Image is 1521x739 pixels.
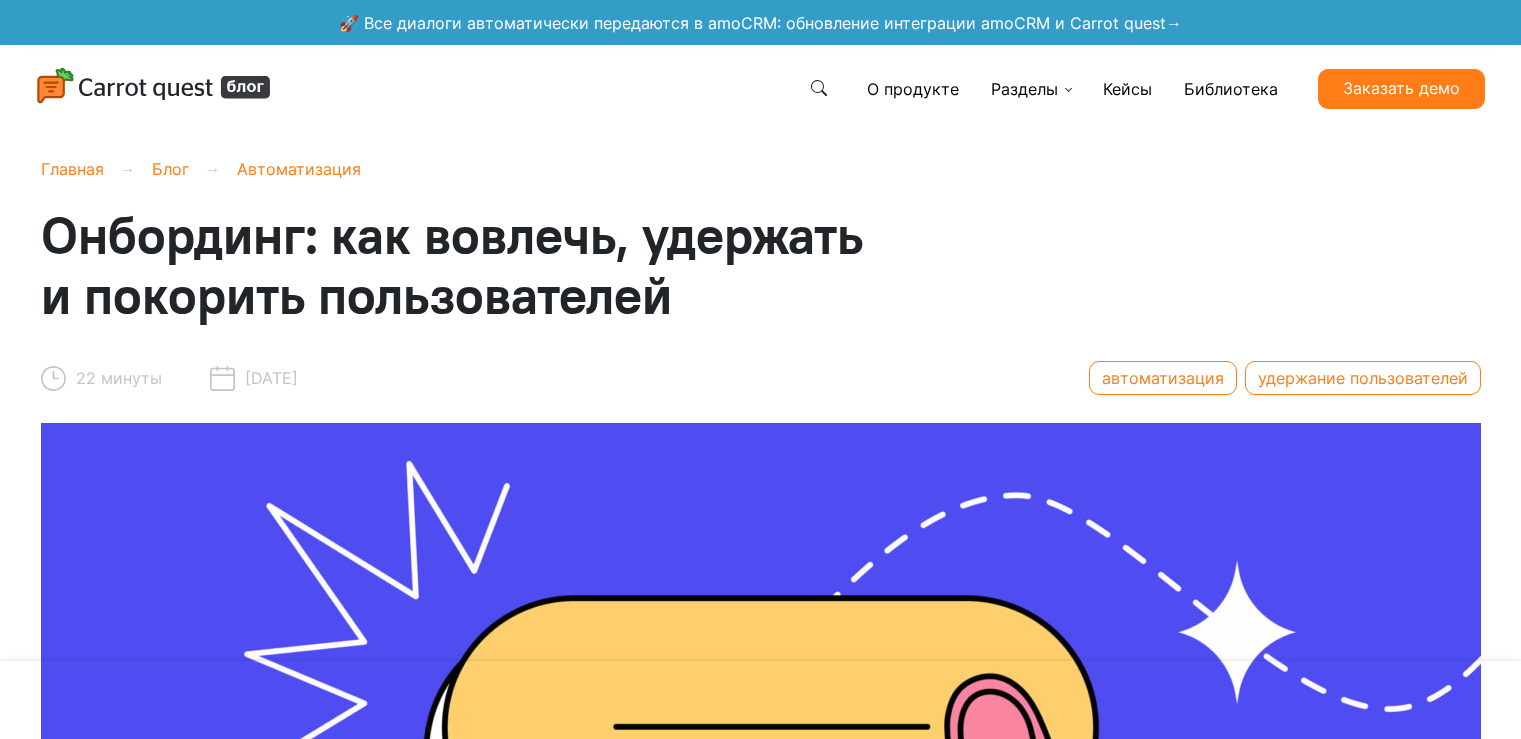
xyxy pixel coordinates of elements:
a: О продукте [859,69,967,109]
div: 22 минуты [41,357,162,399]
strong: → [1166,11,1182,35]
a: Разделы [983,69,1079,109]
div: [DATE] [210,357,298,399]
a: Автоматизация [237,159,361,179]
a: Кейсы [1095,69,1160,109]
img: Carrot quest [36,67,272,107]
a: удержание пользователей [1245,361,1481,395]
a: Заказать демо [1318,69,1485,109]
a: автоматизация [1089,361,1237,395]
span: Онбординг: как вовлечь, удержать и покорить пользователей [41,202,863,328]
a: Библиотека [1176,69,1286,109]
a: Блог [152,159,189,179]
a: Главная [41,159,104,179]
